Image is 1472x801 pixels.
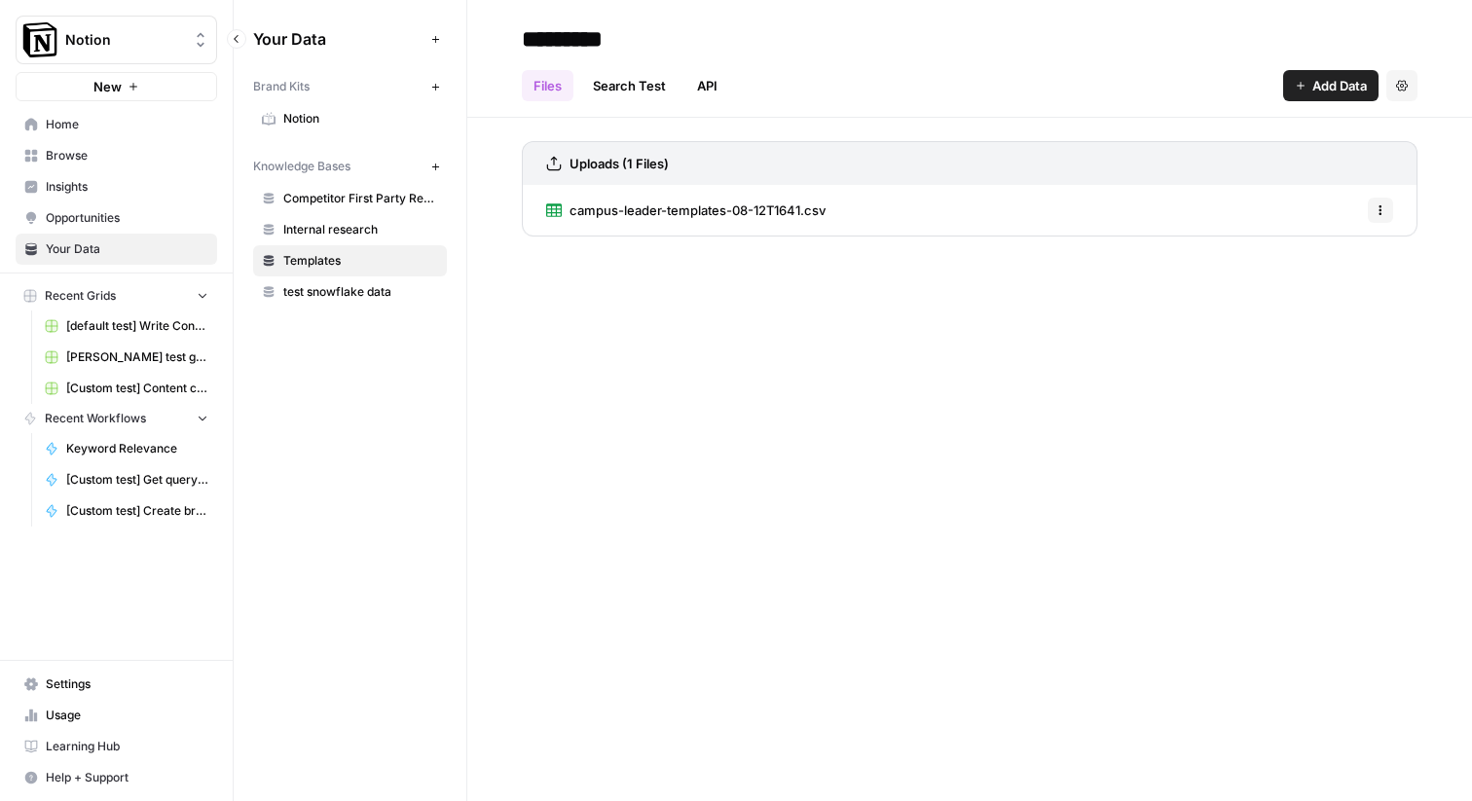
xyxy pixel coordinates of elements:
button: New [16,72,217,101]
a: Settings [16,669,217,700]
span: Settings [46,675,208,693]
span: Your Data [253,27,423,51]
button: Help + Support [16,762,217,793]
span: Learning Hub [46,738,208,755]
span: [Custom test] Content creation flow [66,380,208,397]
span: Browse [46,147,208,164]
button: Recent Grids [16,281,217,310]
span: Usage [46,707,208,724]
span: Recent Grids [45,287,116,305]
a: Opportunities [16,202,217,234]
button: Add Data [1283,70,1379,101]
span: [PERSON_NAME] test grid [66,348,208,366]
button: Workspace: Notion [16,16,217,64]
span: Competitor First Party Research [283,190,438,207]
a: Home [16,109,217,140]
a: Files [522,70,573,101]
a: [Custom test] Create briefs from query inputs [36,495,217,527]
span: [Custom test] Get query fanout from topic [66,471,208,489]
span: campus-leader-templates-08-12T1641.csv [570,200,826,220]
a: [Custom test] Get query fanout from topic [36,464,217,495]
a: [default test] Write Content Briefs [36,310,217,342]
a: Learning Hub [16,731,217,762]
a: Competitor First Party Research [253,183,447,214]
a: Browse [16,140,217,171]
span: Templates [283,252,438,270]
span: Insights [46,178,208,196]
a: Usage [16,700,217,731]
span: Notion [65,30,183,50]
span: Help + Support [46,769,208,786]
span: [Custom test] Create briefs from query inputs [66,502,208,520]
span: Internal research [283,221,438,238]
span: Keyword Relevance [66,440,208,457]
a: Uploads (1 Files) [546,142,669,185]
span: Knowledge Bases [253,158,350,175]
a: Your Data [16,234,217,265]
a: Templates [253,245,447,276]
span: Recent Workflows [45,410,146,427]
span: Notion [283,110,438,127]
span: Your Data [46,240,208,258]
a: Notion [253,103,447,134]
a: [PERSON_NAME] test grid [36,342,217,373]
h3: Uploads (1 Files) [570,154,669,173]
a: API [685,70,729,101]
span: Brand Kits [253,78,310,95]
span: Opportunities [46,209,208,227]
a: Insights [16,171,217,202]
a: Keyword Relevance [36,433,217,464]
span: Add Data [1312,76,1367,95]
span: New [93,77,122,96]
a: test snowflake data [253,276,447,308]
a: campus-leader-templates-08-12T1641.csv [546,185,826,236]
button: Recent Workflows [16,404,217,433]
span: [default test] Write Content Briefs [66,317,208,335]
a: Internal research [253,214,447,245]
span: test snowflake data [283,283,438,301]
a: Search Test [581,70,678,101]
img: Notion Logo [22,22,57,57]
a: [Custom test] Content creation flow [36,373,217,404]
span: Home [46,116,208,133]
